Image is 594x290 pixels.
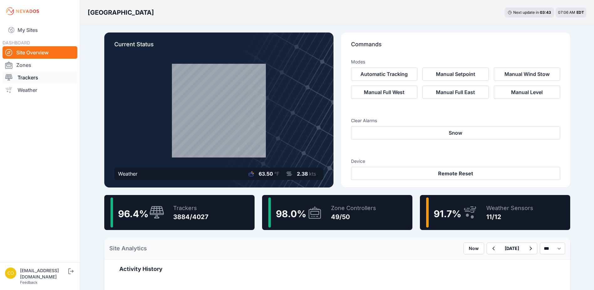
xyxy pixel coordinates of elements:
[276,208,306,219] span: 98.0 %
[118,170,137,177] div: Weather
[500,243,524,254] button: [DATE]
[420,195,570,230] a: 91.7%Weather Sensors11/12
[331,212,376,221] div: 49/50
[173,204,209,212] div: Trackers
[109,244,147,253] h2: Site Analytics
[351,67,417,81] button: Automatic Tracking
[3,22,77,37] a: My Sites
[3,84,77,96] a: Weather
[118,208,148,219] span: 96.4 %
[259,171,273,177] span: 63.50
[434,208,461,219] span: 91.7 %
[104,195,255,230] a: 96.4%Trackers3884/4027
[119,265,555,273] h2: Activity History
[351,117,560,124] h3: Clear Alarms
[486,212,533,221] div: 11/12
[351,126,560,139] button: Snow
[297,171,308,177] span: 2.38
[351,59,365,65] h3: Modes
[274,171,279,177] span: °F
[3,71,77,84] a: Trackers
[576,10,584,15] span: EDT
[422,86,489,99] button: Manual Full East
[351,40,560,54] p: Commands
[20,280,38,285] a: Feedback
[463,242,484,254] button: Now
[309,171,316,177] span: kts
[494,86,560,99] button: Manual Level
[351,158,560,164] h3: Device
[5,267,16,279] img: controlroomoperator@invenergy.com
[494,67,560,81] button: Manual Wind Stow
[540,10,551,15] div: 03 : 43
[558,10,575,15] span: 07:06 AM
[351,167,560,180] button: Remote Reset
[513,10,539,15] span: Next update in
[88,8,154,17] h3: [GEOGRAPHIC_DATA]
[114,40,323,54] p: Current Status
[331,204,376,212] div: Zone Controllers
[20,267,67,280] div: [EMAIL_ADDRESS][DOMAIN_NAME]
[3,40,30,45] span: DASHBOARD
[486,204,533,212] div: Weather Sensors
[5,6,40,16] img: Nevados
[3,46,77,59] a: Site Overview
[173,212,209,221] div: 3884/4027
[422,67,489,81] button: Manual Setpoint
[262,195,412,230] a: 98.0%Zone Controllers49/50
[3,59,77,71] a: Zones
[88,4,154,21] nav: Breadcrumb
[351,86,417,99] button: Manual Full West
